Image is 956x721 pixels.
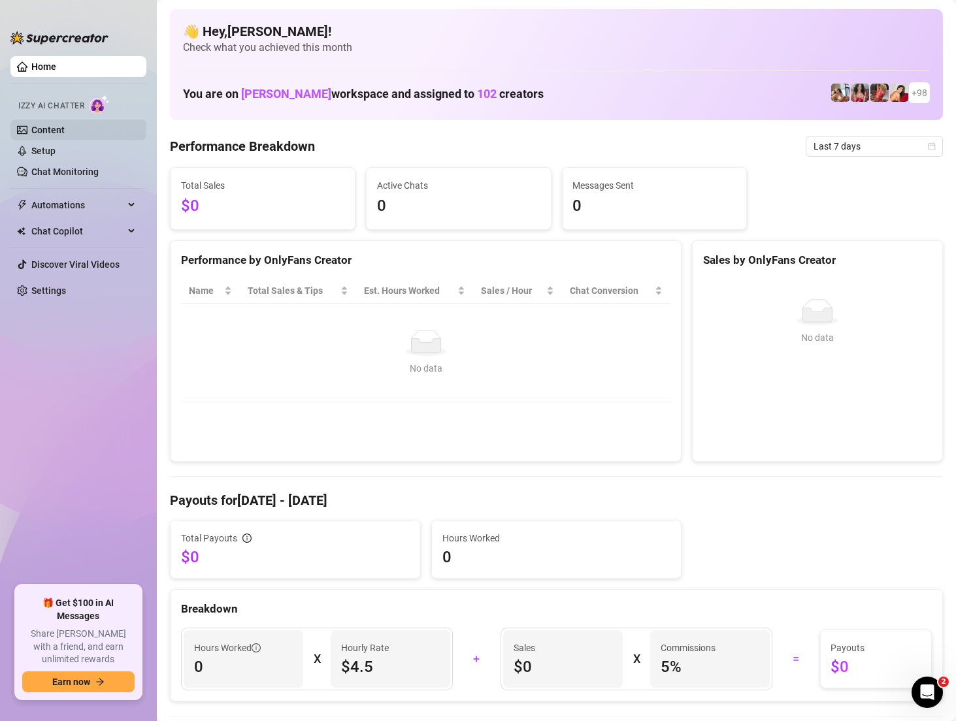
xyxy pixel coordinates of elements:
[890,84,908,102] img: Sophia (@thesophiapayan)
[442,531,671,545] span: Hours Worked
[661,641,716,655] article: Commissions
[341,656,440,677] span: $4.5
[573,178,736,193] span: Messages Sent
[477,87,497,101] span: 102
[633,649,640,669] div: X
[183,22,930,40] h4: 👋 Hey, [PERSON_NAME] !
[181,600,932,618] div: Breakdown
[181,278,240,304] th: Name
[248,283,338,298] span: Total Sales & Tips
[514,656,612,677] span: $0
[780,649,812,669] div: =
[189,283,222,298] span: Name
[242,534,252,543] span: info-circle
[870,84,889,102] img: April (@aprilblaze)
[170,491,943,509] h4: Payouts for [DATE] - [DATE]
[181,531,237,545] span: Total Payouts
[377,194,540,219] span: 0
[442,547,671,568] span: 0
[22,628,135,666] span: Share [PERSON_NAME] with a friend, and earn unlimited rewards
[181,547,410,568] span: $0
[240,278,356,304] th: Total Sales & Tips
[573,194,736,219] span: 0
[95,677,105,686] span: arrow-right
[194,361,657,376] div: No data
[183,87,544,101] h1: You are on workspace and assigned to creators
[52,677,90,687] span: Earn now
[181,251,670,269] div: Performance by OnlyFans Creator
[377,178,540,193] span: Active Chats
[912,86,927,100] span: + 98
[570,283,653,298] span: Chat Conversion
[17,227,25,236] img: Chat Copilot
[181,178,344,193] span: Total Sales
[814,136,935,156] span: Last 7 days
[912,677,943,708] iframe: Intercom live chat
[10,31,108,44] img: logo-BBDzfeDw.svg
[22,597,135,622] span: 🎁 Get $100 in AI Messages
[708,330,927,345] div: No data
[194,656,293,677] span: 0
[831,84,849,102] img: ildgaf (@ildgaff)
[241,87,331,101] span: [PERSON_NAME]
[90,95,110,114] img: AI Chatter
[314,649,320,669] div: X
[18,100,84,112] span: Izzy AI Chatter
[562,278,671,304] th: Chat Conversion
[473,278,562,304] th: Sales / Hour
[183,40,930,55] span: Check what you achieved this month
[31,259,120,270] a: Discover Viral Videos
[31,61,56,72] a: Home
[252,643,261,652] span: info-circle
[170,137,315,155] h4: Performance Breakdown
[341,641,389,655] article: Hourly Rate
[703,251,932,269] div: Sales by OnlyFans Creator
[461,649,493,669] div: +
[364,283,455,298] div: Est. Hours Worked
[481,283,544,298] span: Sales / Hour
[851,84,869,102] img: Aaliyah (@edmflowerfairy)
[661,656,759,677] span: 5 %
[831,641,921,655] span: Payouts
[928,142,936,150] span: calendar
[181,194,344,219] span: $0
[514,641,612,655] span: Sales
[17,200,27,210] span: thunderbolt
[31,221,124,242] span: Chat Copilot
[22,671,135,692] button: Earn nowarrow-right
[31,195,124,216] span: Automations
[194,641,261,655] span: Hours Worked
[31,285,66,296] a: Settings
[938,677,949,687] span: 2
[831,656,921,677] span: $0
[31,167,99,177] a: Chat Monitoring
[31,146,56,156] a: Setup
[31,125,65,135] a: Content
